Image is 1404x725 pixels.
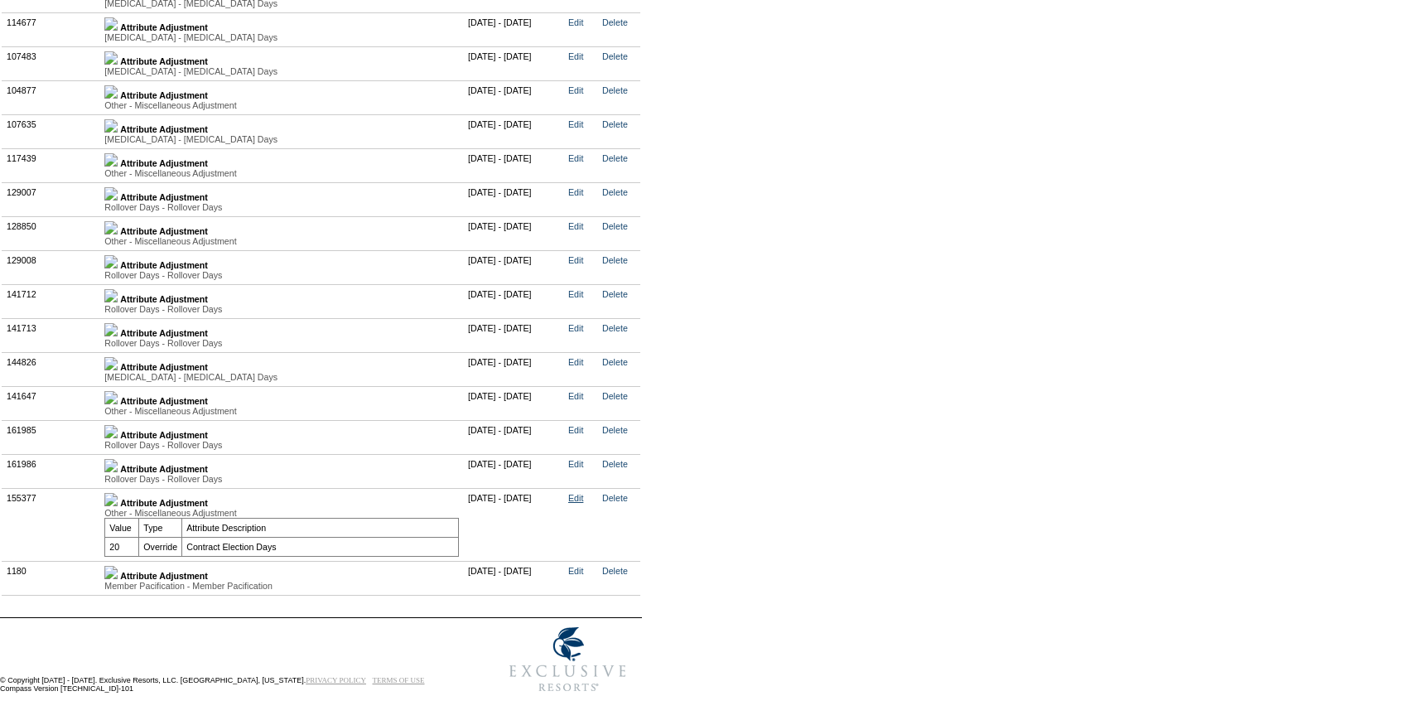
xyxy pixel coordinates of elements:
[120,56,208,66] b: Attribute Adjustment
[568,255,583,265] a: Edit
[602,493,628,503] a: Delete
[464,250,564,284] td: [DATE] - [DATE]
[568,566,583,576] a: Edit
[464,488,564,561] td: [DATE] - [DATE]
[104,270,459,280] div: Rollover Days - Rollover Days
[602,17,628,27] a: Delete
[182,537,459,556] td: Contract Election Days
[602,289,628,299] a: Delete
[104,566,118,579] img: b_plus.gif
[602,566,628,576] a: Delete
[464,114,564,148] td: [DATE] - [DATE]
[306,676,366,684] a: PRIVACY POLICY
[105,537,139,556] td: 20
[602,221,628,231] a: Delete
[2,420,100,454] td: 161985
[104,100,459,110] div: Other - Miscellaneous Adjustment
[602,459,628,469] a: Delete
[104,119,118,133] img: b_plus.gif
[568,221,583,231] a: Edit
[104,425,118,438] img: b_plus.gif
[2,488,100,561] td: 155377
[2,561,100,595] td: 1180
[104,134,459,144] div: [MEDICAL_DATA] - [MEDICAL_DATA] Days
[104,372,459,382] div: [MEDICAL_DATA] - [MEDICAL_DATA] Days
[120,226,208,236] b: Attribute Adjustment
[104,357,118,370] img: b_plus.gif
[464,284,564,318] td: [DATE] - [DATE]
[105,518,139,537] td: Value
[2,216,100,250] td: 128850
[120,124,208,134] b: Attribute Adjustment
[2,148,100,182] td: 117439
[2,12,100,46] td: 114677
[602,425,628,435] a: Delete
[104,391,118,404] img: b_plus.gif
[120,294,208,304] b: Attribute Adjustment
[104,255,118,268] img: b_plus.gif
[120,362,208,372] b: Attribute Adjustment
[568,425,583,435] a: Edit
[120,498,208,508] b: Attribute Adjustment
[120,90,208,100] b: Attribute Adjustment
[120,22,208,32] b: Attribute Adjustment
[120,571,208,581] b: Attribute Adjustment
[464,80,564,114] td: [DATE] - [DATE]
[464,561,564,595] td: [DATE] - [DATE]
[104,323,118,336] img: b_plus.gif
[464,148,564,182] td: [DATE] - [DATE]
[2,182,100,216] td: 129007
[602,391,628,401] a: Delete
[602,153,628,163] a: Delete
[464,318,564,352] td: [DATE] - [DATE]
[120,464,208,474] b: Attribute Adjustment
[464,12,564,46] td: [DATE] - [DATE]
[568,51,583,61] a: Edit
[2,386,100,420] td: 141647
[104,474,459,484] div: Rollover Days - Rollover Days
[104,187,118,201] img: b_plus.gif
[602,255,628,265] a: Delete
[120,192,208,202] b: Attribute Adjustment
[2,46,100,80] td: 107483
[120,430,208,440] b: Attribute Adjustment
[2,318,100,352] td: 141713
[568,357,583,367] a: Edit
[2,284,100,318] td: 141712
[568,493,583,503] a: Edit
[602,85,628,95] a: Delete
[2,454,100,488] td: 161986
[464,182,564,216] td: [DATE] - [DATE]
[104,493,118,506] img: b_minus.gif
[104,289,118,302] img: b_plus.gif
[104,66,459,76] div: [MEDICAL_DATA] - [MEDICAL_DATA] Days
[2,114,100,148] td: 107635
[568,119,583,129] a: Edit
[568,289,583,299] a: Edit
[602,187,628,197] a: Delete
[568,85,583,95] a: Edit
[104,304,459,314] div: Rollover Days - Rollover Days
[104,17,118,31] img: b_plus.gif
[602,357,628,367] a: Delete
[120,328,208,338] b: Attribute Adjustment
[568,153,583,163] a: Edit
[104,153,118,167] img: b_plus.gif
[104,236,459,246] div: Other - Miscellaneous Adjustment
[2,352,100,386] td: 144826
[568,17,583,27] a: Edit
[104,508,459,518] div: Other - Miscellaneous Adjustment
[104,581,459,591] div: Member Pacification - Member Pacification
[464,386,564,420] td: [DATE] - [DATE]
[568,187,583,197] a: Edit
[104,85,118,99] img: b_plus.gif
[182,518,459,537] td: Attribute Description
[464,46,564,80] td: [DATE] - [DATE]
[602,323,628,333] a: Delete
[139,518,182,537] td: Type
[104,440,459,450] div: Rollover Days - Rollover Days
[602,51,628,61] a: Delete
[120,158,208,168] b: Attribute Adjustment
[104,51,118,65] img: b_plus.gif
[568,459,583,469] a: Edit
